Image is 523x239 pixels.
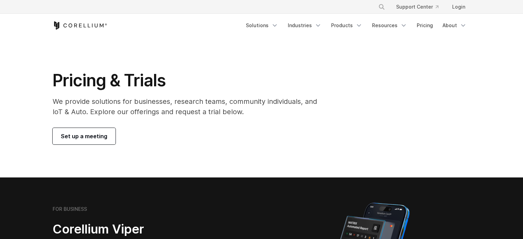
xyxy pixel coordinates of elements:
[53,21,107,30] a: Corellium Home
[370,1,471,13] div: Navigation Menu
[61,132,107,140] span: Set up a meeting
[368,19,411,32] a: Resources
[438,19,471,32] a: About
[53,70,327,91] h1: Pricing & Trials
[284,19,326,32] a: Industries
[447,1,471,13] a: Login
[53,221,229,237] h2: Corellium Viper
[53,96,327,117] p: We provide solutions for businesses, research teams, community individuals, and IoT & Auto. Explo...
[53,206,87,212] h6: FOR BUSINESS
[242,19,471,32] div: Navigation Menu
[375,1,388,13] button: Search
[53,128,116,144] a: Set up a meeting
[413,19,437,32] a: Pricing
[242,19,282,32] a: Solutions
[327,19,367,32] a: Products
[391,1,444,13] a: Support Center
